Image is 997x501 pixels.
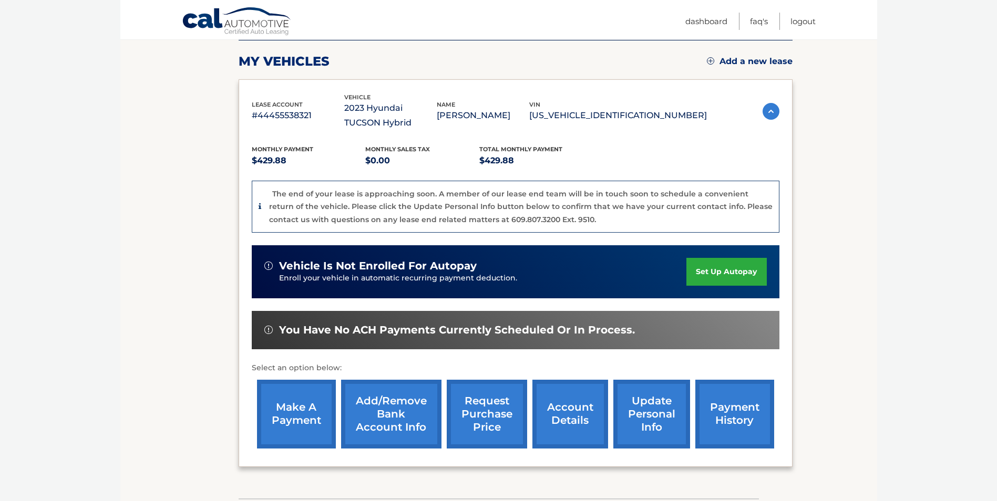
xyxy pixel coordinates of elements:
[257,380,336,448] a: make a payment
[264,326,273,334] img: alert-white.svg
[252,101,303,108] span: lease account
[613,380,690,448] a: update personal info
[269,189,773,224] p: The end of your lease is approaching soon. A member of our lease end team will be in touch soon t...
[447,380,527,448] a: request purchase price
[686,258,766,286] a: set up autopay
[763,103,779,120] img: accordion-active.svg
[252,145,313,153] span: Monthly Payment
[344,101,437,130] p: 2023 Hyundai TUCSON Hybrid
[279,259,477,273] span: vehicle is not enrolled for autopay
[479,145,562,153] span: Total Monthly Payment
[239,54,330,69] h2: my vehicles
[532,380,608,448] a: account details
[707,56,793,67] a: Add a new lease
[437,101,455,108] span: name
[790,13,816,30] a: Logout
[279,323,635,337] span: You have no ACH payments currently scheduled or in process.
[529,108,707,123] p: [US_VEHICLE_IDENTIFICATION_NUMBER]
[252,153,366,168] p: $429.88
[182,7,292,37] a: Cal Automotive
[252,108,344,123] p: #44455538321
[685,13,727,30] a: Dashboard
[252,362,779,374] p: Select an option below:
[695,380,774,448] a: payment history
[344,93,371,101] span: vehicle
[279,273,687,284] p: Enroll your vehicle in automatic recurring payment deduction.
[365,153,479,168] p: $0.00
[707,57,714,65] img: add.svg
[341,380,441,448] a: Add/Remove bank account info
[529,101,540,108] span: vin
[264,262,273,270] img: alert-white.svg
[750,13,768,30] a: FAQ's
[437,108,529,123] p: [PERSON_NAME]
[365,145,430,153] span: Monthly sales Tax
[479,153,593,168] p: $429.88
